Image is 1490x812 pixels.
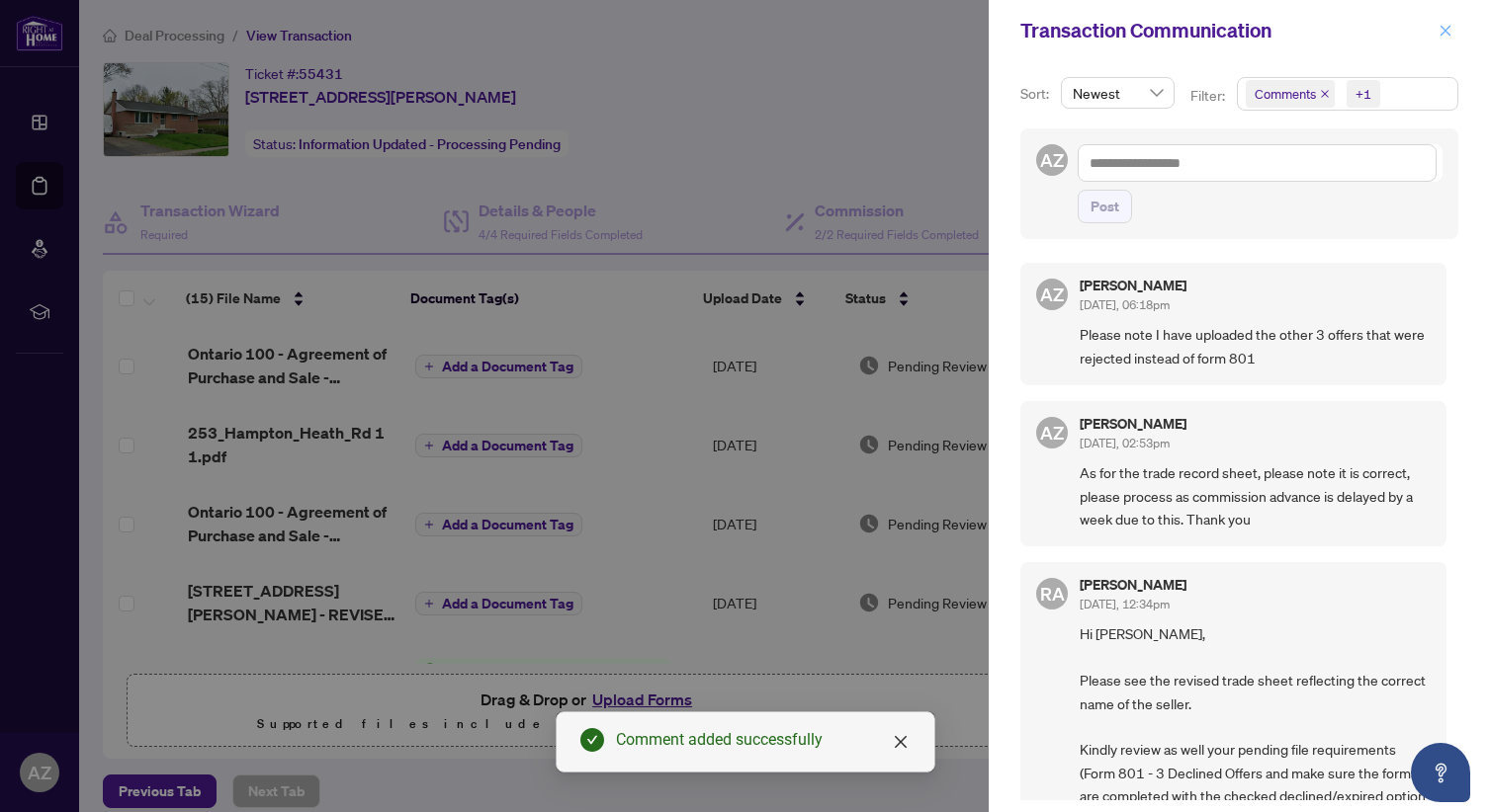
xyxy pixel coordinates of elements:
span: AZ [1040,419,1064,447]
button: Open asap [1411,743,1470,802]
h5: [PERSON_NAME] [1080,578,1186,592]
span: check-circle [580,728,604,752]
span: close [1320,89,1330,99]
h5: [PERSON_NAME] [1080,417,1186,431]
span: [DATE], 02:53pm [1080,436,1170,450]
span: close [893,734,909,750]
span: Comments [1255,84,1316,104]
span: Please note I have uploaded the other 3 offers that were rejected instead of form 801 [1080,323,1431,369]
p: Sort: [1020,83,1053,105]
span: Comments [1246,80,1335,108]
div: Transaction Communication [1020,16,1433,45]
span: [DATE], 12:34pm [1080,597,1170,611]
span: AZ [1040,281,1064,308]
h5: [PERSON_NAME] [1080,279,1186,292]
span: AZ [1040,146,1064,174]
span: Newest [1073,78,1163,108]
span: As for the trade record sheet, please note it is correct, please process as commission advance is... [1080,461,1431,530]
span: close [1439,24,1452,38]
span: [DATE], 06:18pm [1080,297,1170,312]
div: +1 [1356,84,1371,104]
span: RA [1040,580,1065,608]
button: Post [1078,190,1132,223]
p: Filter: [1190,85,1228,107]
a: Close [890,731,912,753]
div: Comment added successfully [616,728,911,752]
